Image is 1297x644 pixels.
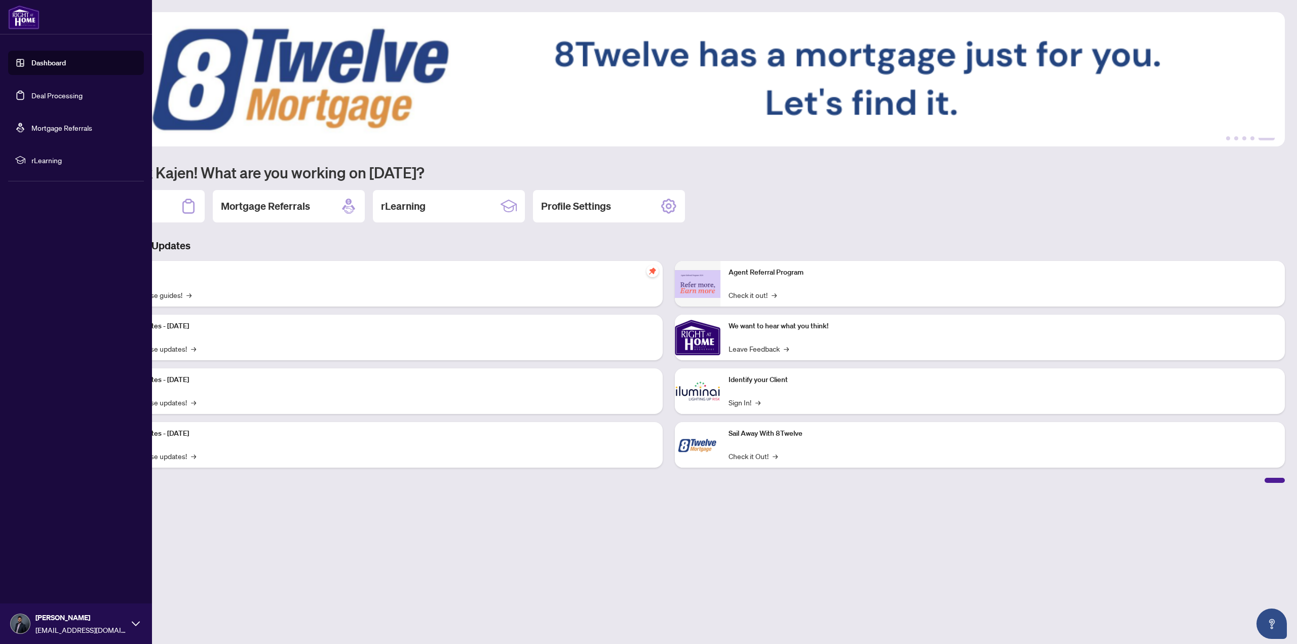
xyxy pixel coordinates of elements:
[191,343,196,354] span: →
[221,199,310,213] h2: Mortgage Referrals
[35,624,127,635] span: [EMAIL_ADDRESS][DOMAIN_NAME]
[1250,136,1254,140] button: 4
[675,315,720,360] img: We want to hear what you think!
[106,321,655,332] p: Platform Updates - [DATE]
[11,614,30,633] img: Profile Icon
[381,199,426,213] h2: rLearning
[541,199,611,213] h2: Profile Settings
[8,5,40,29] img: logo
[729,428,1277,439] p: Sail Away With 8Twelve
[191,450,196,462] span: →
[31,155,137,166] span: rLearning
[1234,136,1238,140] button: 2
[675,422,720,468] img: Sail Away With 8Twelve
[53,163,1285,182] h1: Welcome back Kajen! What are you working on [DATE]?
[1242,136,1246,140] button: 3
[729,267,1277,278] p: Agent Referral Program
[31,123,92,132] a: Mortgage Referrals
[191,397,196,408] span: →
[106,267,655,278] p: Self-Help
[675,270,720,298] img: Agent Referral Program
[1256,609,1287,639] button: Open asap
[31,58,66,67] a: Dashboard
[1226,136,1230,140] button: 1
[35,612,127,623] span: [PERSON_NAME]
[729,397,760,408] a: Sign In!→
[186,289,192,300] span: →
[53,239,1285,253] h3: Brokerage & Industry Updates
[675,368,720,414] img: Identify your Client
[729,321,1277,332] p: We want to hear what you think!
[106,374,655,386] p: Platform Updates - [DATE]
[773,450,778,462] span: →
[53,12,1285,146] img: Slide 4
[106,428,655,439] p: Platform Updates - [DATE]
[729,450,778,462] a: Check it Out!→
[646,265,659,277] span: pushpin
[729,289,777,300] a: Check it out!→
[784,343,789,354] span: →
[755,397,760,408] span: →
[1258,136,1275,140] button: 5
[729,343,789,354] a: Leave Feedback→
[772,289,777,300] span: →
[729,374,1277,386] p: Identify your Client
[31,91,83,100] a: Deal Processing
